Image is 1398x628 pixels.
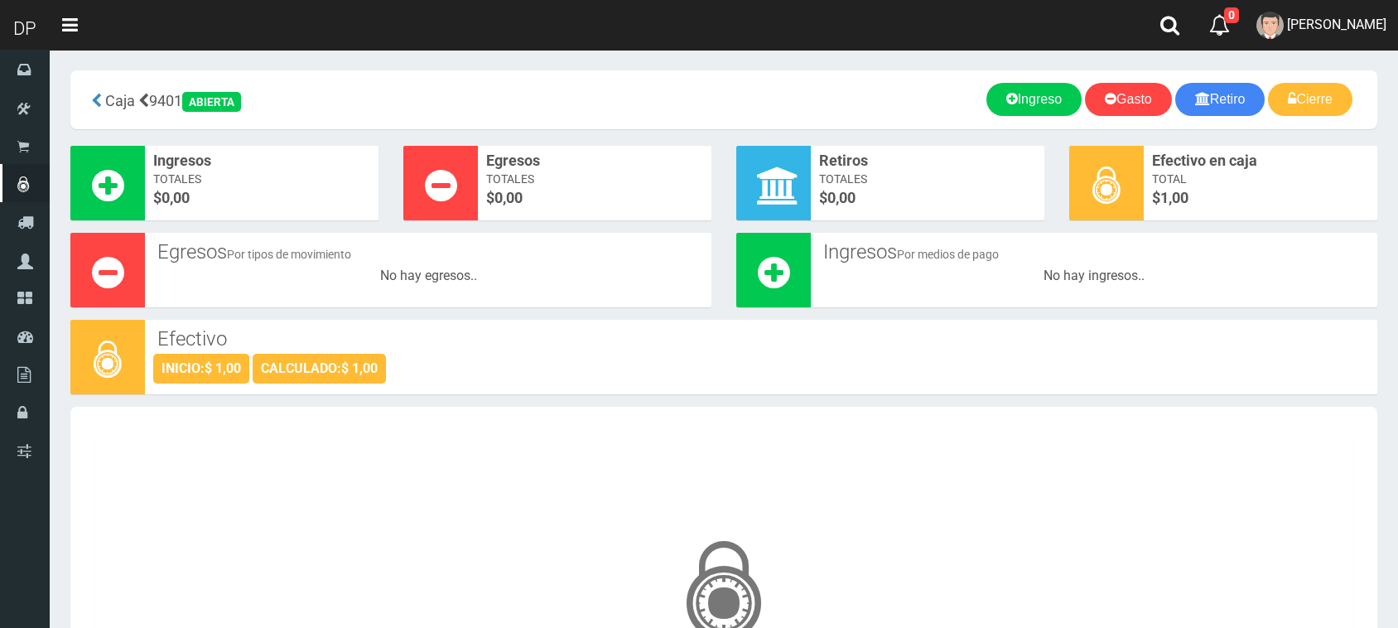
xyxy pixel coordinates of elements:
span: Totales [819,171,1036,187]
span: $ [153,187,370,209]
font: 0,00 [161,189,190,206]
small: Por medios de pago [897,248,999,261]
div: CALCULADO: [253,354,386,384]
img: User Image [1256,12,1284,39]
span: $ [486,187,703,209]
div: No hay egresos.. [153,267,703,286]
span: Egresos [486,150,703,171]
small: Por tipos de movimiento [227,248,351,261]
span: 1,00 [1160,189,1188,206]
a: Ingreso [986,83,1082,116]
h3: Ingresos [823,241,1365,263]
div: ABIERTA [182,92,241,112]
span: Totales [153,171,370,187]
a: Retiro [1175,83,1265,116]
div: No hay ingresos.. [819,267,1369,286]
span: Retiros [819,150,1036,171]
a: Gasto [1085,83,1172,116]
h3: Egresos [157,241,699,263]
div: INICIO: [153,354,249,384]
span: [PERSON_NAME] [1287,17,1386,32]
span: Caja [105,92,135,109]
span: Total [1152,171,1369,187]
strong: $ 1,00 [205,360,241,376]
span: 0 [1224,7,1239,23]
strong: $ 1,00 [341,360,378,376]
span: Ingresos [153,150,370,171]
font: 0,00 [827,189,856,206]
span: Totales [486,171,703,187]
a: Cierre [1268,83,1352,116]
span: $ [1152,187,1369,209]
span: Efectivo en caja [1152,150,1369,171]
h3: Efectivo [157,328,1365,350]
span: $ [819,187,1036,209]
div: 9401 [83,83,510,117]
font: 0,00 [494,189,523,206]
